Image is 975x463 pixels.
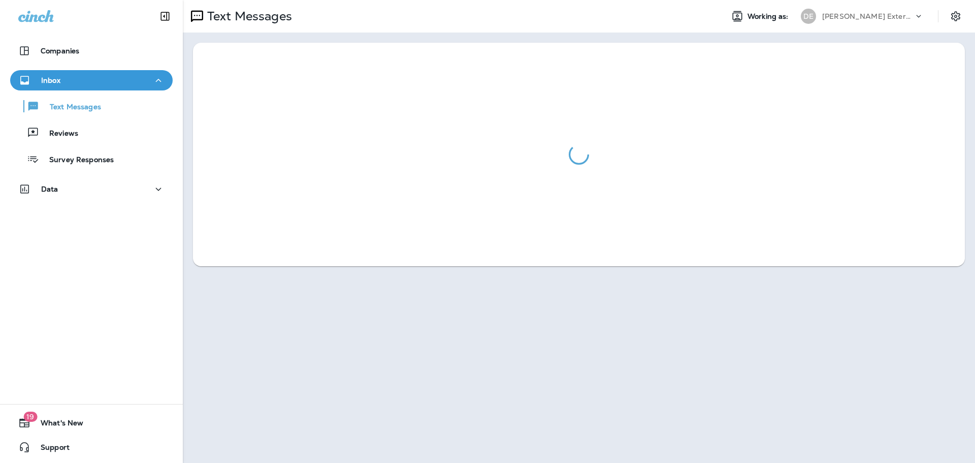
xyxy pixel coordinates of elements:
[822,12,914,20] p: [PERSON_NAME] Exterminating
[10,96,173,117] button: Text Messages
[151,6,179,26] button: Collapse Sidebar
[10,41,173,61] button: Companies
[30,443,70,455] span: Support
[39,129,78,139] p: Reviews
[41,47,79,55] p: Companies
[39,156,114,165] p: Survey Responses
[947,7,965,25] button: Settings
[10,413,173,433] button: 19What's New
[801,9,816,24] div: DE
[41,76,60,84] p: Inbox
[747,12,791,21] span: Working as:
[10,122,173,143] button: Reviews
[30,419,83,431] span: What's New
[10,437,173,457] button: Support
[40,103,101,112] p: Text Messages
[10,70,173,90] button: Inbox
[203,9,292,24] p: Text Messages
[10,148,173,170] button: Survey Responses
[23,412,37,422] span: 19
[41,185,58,193] p: Data
[10,179,173,199] button: Data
